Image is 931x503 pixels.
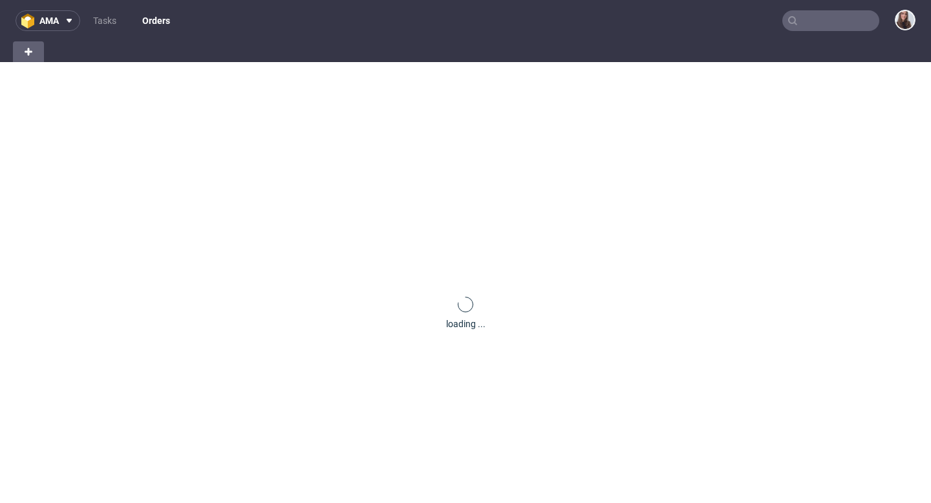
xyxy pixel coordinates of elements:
a: Tasks [85,10,124,31]
img: logo [21,14,39,28]
span: ama [39,16,59,25]
img: Sandra Beśka [896,11,914,29]
div: loading ... [446,317,486,330]
a: Orders [134,10,178,31]
button: ama [16,10,80,31]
